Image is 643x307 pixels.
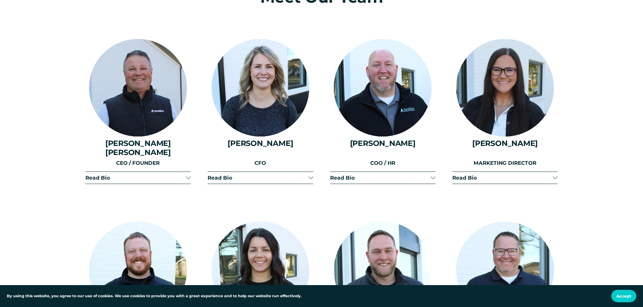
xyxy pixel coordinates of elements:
span: Read Bio [330,175,431,181]
p: CEO / FOUNDER [85,159,191,167]
span: Read Bio [85,175,186,181]
button: Read Bio [85,172,191,184]
p: By using this website, you agree to our use of cookies. We use cookies to provide you with a grea... [7,293,302,299]
h4: [PERSON_NAME] [452,139,558,148]
p: CFO [208,159,313,167]
button: Read Bio [208,172,313,184]
span: Read Bio [452,175,553,181]
button: Read Bio [330,172,435,184]
h4: [PERSON_NAME] [208,139,313,148]
p: MARKETING DIRECTOR [452,159,558,167]
button: Accept [611,290,636,302]
h4: [PERSON_NAME] [330,139,435,148]
h4: [PERSON_NAME] [PERSON_NAME] [85,139,191,156]
span: Read Bio [208,175,308,181]
button: Read Bio [452,172,558,184]
span: Accept [616,294,631,299]
p: COO / HR [330,159,435,167]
